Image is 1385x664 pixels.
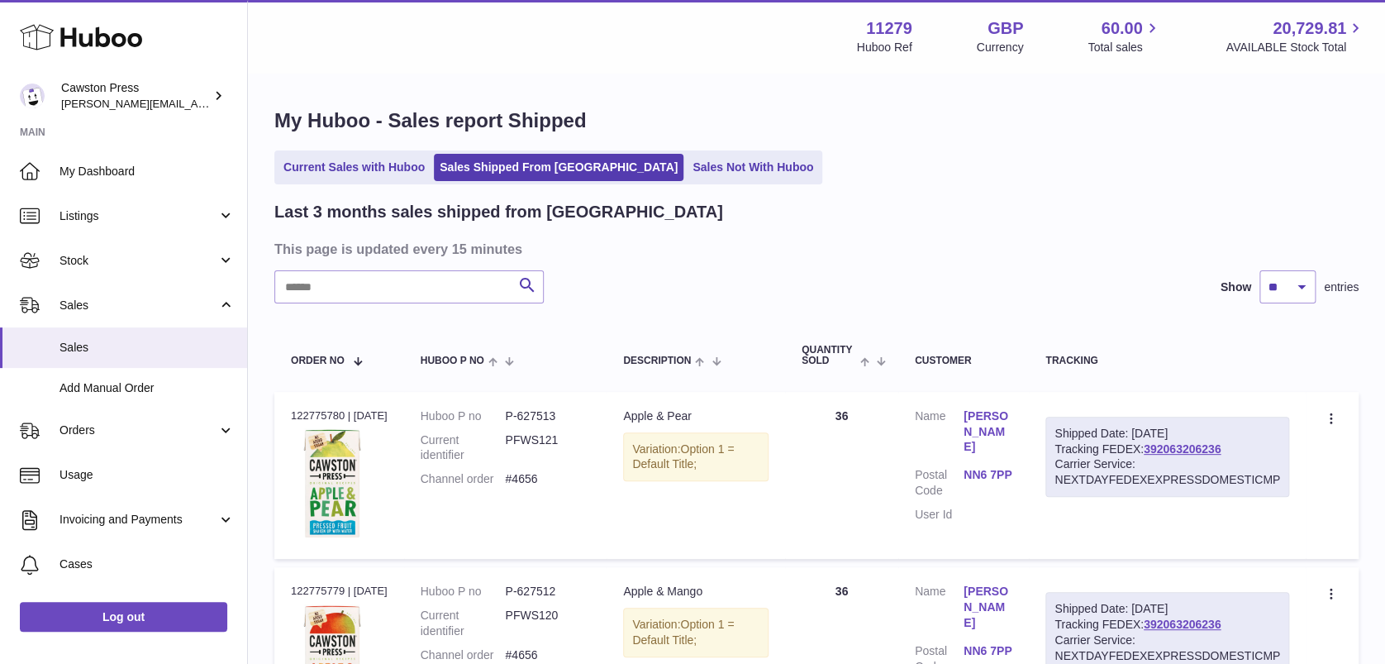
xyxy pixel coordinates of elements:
div: Customer [915,356,1012,366]
a: 392063206236 [1144,442,1221,456]
span: 60.00 [1101,17,1142,40]
label: Show [1221,279,1251,295]
dt: Channel order [421,471,506,487]
div: Apple & Pear [623,408,769,424]
span: Order No [291,356,345,366]
div: 122775780 | [DATE] [291,408,388,423]
dt: Postal Code [915,467,964,499]
span: My Dashboard [59,164,235,179]
a: Sales Not With Huboo [687,154,819,181]
span: Quantity Sold [802,345,856,366]
span: Orders [59,423,217,438]
div: Variation: [623,608,769,657]
span: Cases [59,557,235,572]
span: Total sales [1088,40,1161,55]
div: Tracking FEDEX: [1045,417,1289,498]
div: Apple & Mango [623,584,769,600]
span: Sales [59,340,235,356]
dt: Name [915,408,964,460]
span: Stock [59,253,217,269]
a: [PERSON_NAME] [964,584,1012,631]
span: Option 1 = Default Title; [632,618,734,647]
div: Carrier Service: NEXTDAYFEDEXEXPRESSDOMESTICMP [1054,456,1280,488]
img: thomas.carson@cawstonpress.com [20,84,45,108]
dd: P-627513 [505,408,590,424]
dt: Current identifier [421,432,506,464]
dd: PFWS121 [505,432,590,464]
div: Cawston Press [61,80,210,112]
strong: GBP [988,17,1023,40]
a: [PERSON_NAME] [964,408,1012,456]
span: entries [1324,279,1359,295]
div: Carrier Service: NEXTDAYFEDEXEXPRESSDOMESTICMP [1054,633,1280,664]
dt: Channel order [421,647,506,663]
span: Usage [59,467,235,483]
span: [PERSON_NAME][EMAIL_ADDRESS][PERSON_NAME][DOMAIN_NAME] [61,97,420,110]
a: 392063206236 [1144,618,1221,631]
a: Sales Shipped From [GEOGRAPHIC_DATA] [434,154,683,181]
div: Tracking [1045,356,1289,366]
div: Variation: [623,432,769,482]
span: 20,729.81 [1273,17,1346,40]
span: Add Manual Order [59,380,235,396]
a: Log out [20,602,227,632]
dt: Huboo P no [421,584,506,600]
a: NN6 7PP [964,467,1012,483]
div: Huboo Ref [857,40,912,55]
dd: P-627512 [505,584,590,600]
div: Shipped Date: [DATE] [1054,601,1280,617]
a: Current Sales with Huboo [278,154,431,181]
div: Shipped Date: [DATE] [1054,426,1280,442]
a: NN6 7PP [964,643,1012,659]
span: AVAILABLE Stock Total [1226,40,1365,55]
span: Sales [59,298,217,313]
strong: 11279 [866,17,912,40]
h1: My Huboo - Sales report Shipped [274,107,1359,134]
span: Listings [59,208,217,224]
dd: #4656 [505,471,590,487]
dt: Current identifier [421,608,506,639]
span: Option 1 = Default Title; [632,442,734,471]
td: 36 [785,392,898,560]
h3: This page is updated every 15 minutes [274,240,1354,258]
dt: User Id [915,507,964,523]
dt: Huboo P no [421,408,506,424]
dt: Name [915,584,964,635]
dd: #4656 [505,647,590,663]
dd: PFWS120 [505,608,590,639]
a: 60.00 Total sales [1088,17,1161,55]
span: Invoicing and Payments [59,512,217,528]
span: Description [623,356,691,366]
span: Huboo P no [421,356,484,366]
h2: Last 3 months sales shipped from [GEOGRAPHIC_DATA] [274,201,723,223]
a: 20,729.81 AVAILABLE Stock Total [1226,17,1365,55]
div: Currency [977,40,1024,55]
img: 112791717167880.png [291,428,374,538]
div: 122775779 | [DATE] [291,584,388,599]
